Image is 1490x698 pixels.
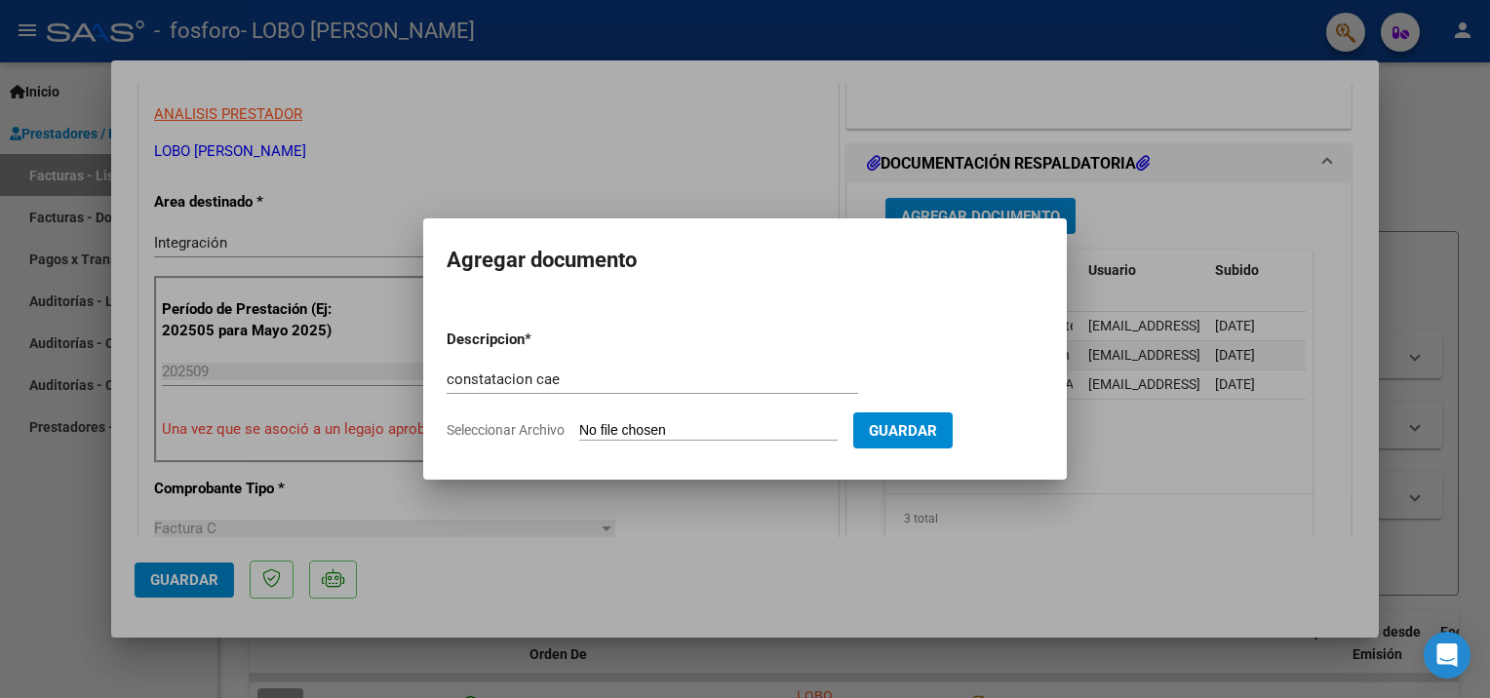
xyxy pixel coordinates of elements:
[869,422,937,440] span: Guardar
[447,329,626,351] p: Descripcion
[447,242,1043,279] h2: Agregar documento
[447,422,565,438] span: Seleccionar Archivo
[1424,632,1470,679] div: Open Intercom Messenger
[853,412,953,448] button: Guardar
